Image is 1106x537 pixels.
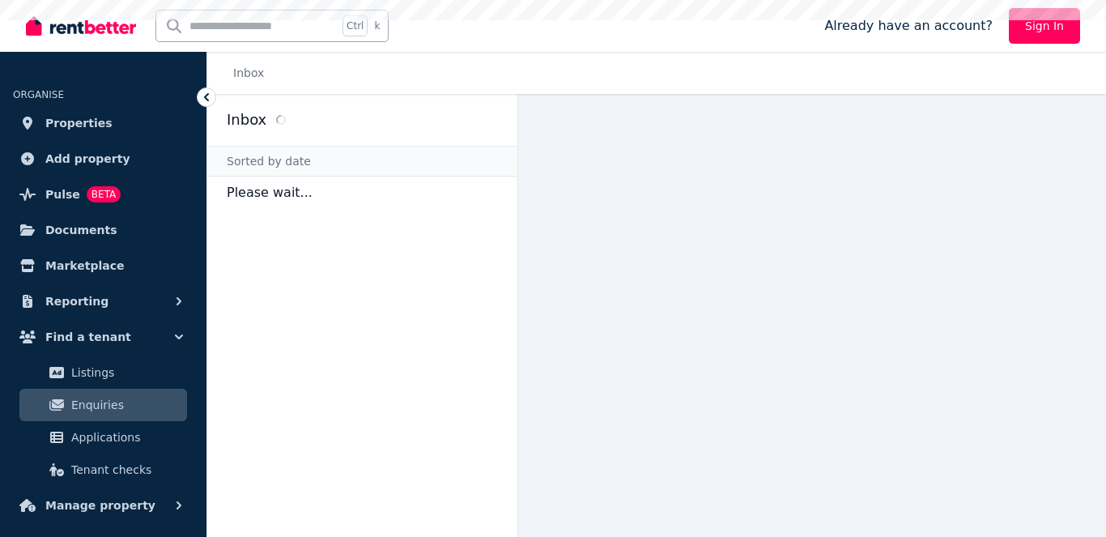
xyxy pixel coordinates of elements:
a: Marketplace [13,249,194,282]
nav: Breadcrumb [207,52,283,94]
span: Enquiries [71,395,181,415]
span: Already have an account? [824,16,993,36]
span: k [374,19,380,32]
span: Add property [45,149,130,168]
span: ORGANISE [13,89,64,100]
span: Applications [71,428,181,447]
p: Please wait... [207,177,517,209]
a: Tenant checks [19,454,187,486]
span: Find a tenant [45,327,131,347]
a: Properties [13,107,194,139]
span: Ctrl [342,15,368,36]
span: Properties [45,113,113,133]
span: Listings [71,363,181,382]
button: Manage property [13,489,194,522]
span: Marketplace [45,256,124,275]
button: Reporting [13,285,194,318]
a: Enquiries [19,389,187,421]
span: Manage property [45,496,155,515]
a: Add property [13,143,194,175]
img: RentBetter [26,14,136,38]
span: Reporting [45,292,108,311]
a: Documents [13,214,194,246]
a: Sign In [1009,8,1080,44]
a: Applications [19,421,187,454]
span: Tenant checks [71,460,181,479]
button: Find a tenant [13,321,194,353]
a: Listings [19,356,187,389]
span: Documents [45,220,117,240]
div: Sorted by date [207,146,517,177]
span: Pulse [45,185,80,204]
a: PulseBETA [13,178,194,211]
h2: Inbox [227,109,266,131]
a: Inbox [233,66,264,79]
span: BETA [87,186,121,202]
